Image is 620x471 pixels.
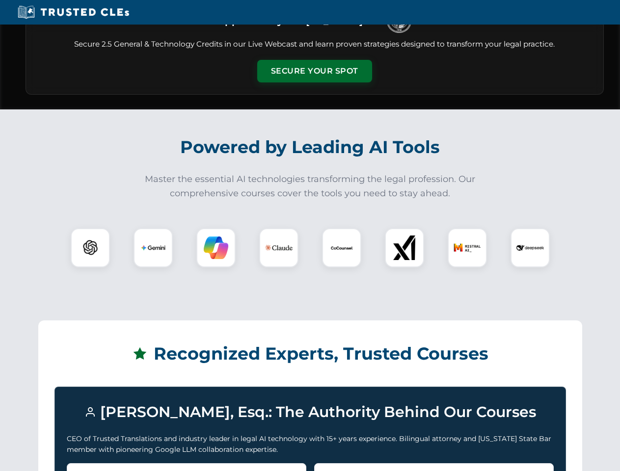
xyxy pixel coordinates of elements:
[329,235,354,260] img: CoCounsel Logo
[385,228,424,267] div: xAI
[516,234,544,262] img: DeepSeek Logo
[454,234,481,262] img: Mistral AI Logo
[257,60,372,82] button: Secure Your Spot
[259,228,298,267] div: Claude
[511,228,550,267] div: DeepSeek
[265,234,293,262] img: Claude Logo
[38,130,582,164] h2: Powered by Leading AI Tools
[322,228,361,267] div: CoCounsel
[204,235,228,260] img: Copilot Logo
[38,39,592,50] p: Secure 2.5 General & Technology Credits in our Live Webcast and learn proven strategies designed ...
[67,433,554,455] p: CEO of Trusted Translations and industry leader in legal AI technology with 15+ years experience....
[15,5,132,20] img: Trusted CLEs
[54,337,566,371] h2: Recognized Experts, Trusted Courses
[196,228,236,267] div: Copilot
[67,399,554,425] h3: [PERSON_NAME], Esq.: The Authority Behind Our Courses
[134,228,173,267] div: Gemini
[141,235,165,260] img: Gemini Logo
[448,228,487,267] div: Mistral AI
[76,234,105,262] img: ChatGPT Logo
[71,228,110,267] div: ChatGPT
[392,235,417,260] img: xAI Logo
[138,172,482,201] p: Master the essential AI technologies transforming the legal profession. Our comprehensive courses...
